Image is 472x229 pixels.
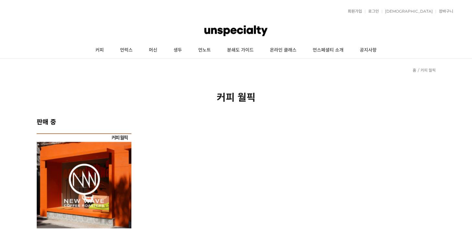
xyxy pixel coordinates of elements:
[112,42,141,58] a: 언럭스
[262,42,305,58] a: 온라인 클래스
[141,42,165,58] a: 머신
[345,9,362,13] a: 회원가입
[352,42,385,58] a: 공지사항
[436,9,453,13] a: 장바구니
[420,68,436,73] a: 커피 월픽
[365,9,379,13] a: 로그인
[382,9,433,13] a: [DEMOGRAPHIC_DATA]
[190,42,219,58] a: 언노트
[413,68,416,73] a: 홈
[305,42,352,58] a: 언스페셜티 소개
[165,42,190,58] a: 생두
[204,21,267,41] img: 언스페셜티 몰
[37,133,132,228] img: [10월 커피 월픽] 뉴웨이브 커피 로스터스 (10/1 ~ 10/31)
[219,42,262,58] a: 분쇄도 가이드
[37,90,436,104] h2: 커피 월픽
[37,117,436,126] h2: 판매 중
[87,42,112,58] a: 커피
